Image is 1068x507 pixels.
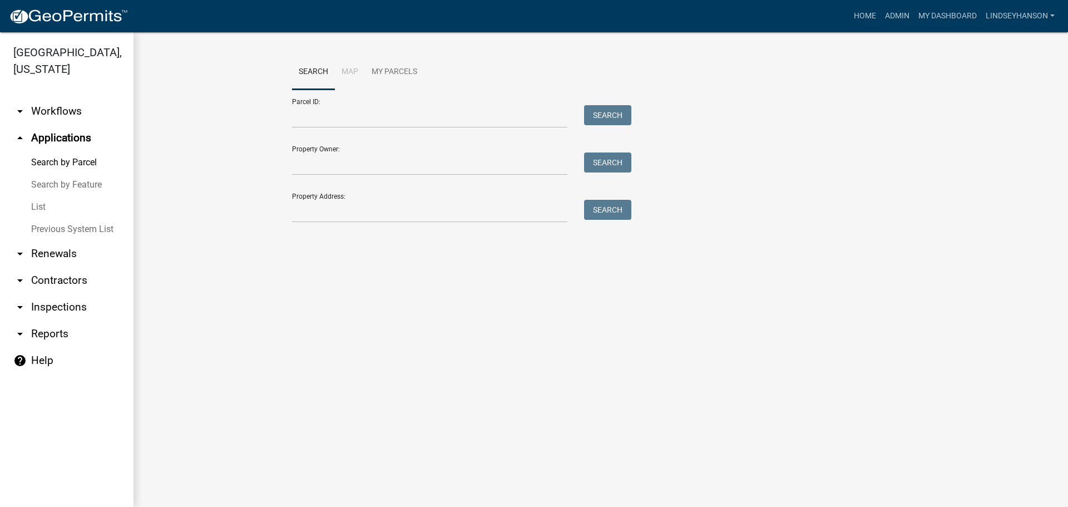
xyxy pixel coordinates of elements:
[881,6,914,27] a: Admin
[13,274,27,287] i: arrow_drop_down
[13,105,27,118] i: arrow_drop_down
[13,354,27,367] i: help
[849,6,881,27] a: Home
[292,55,335,90] a: Search
[584,152,631,173] button: Search
[365,55,424,90] a: My Parcels
[13,327,27,341] i: arrow_drop_down
[584,105,631,125] button: Search
[981,6,1059,27] a: Lindseyhanson
[13,247,27,260] i: arrow_drop_down
[13,301,27,314] i: arrow_drop_down
[914,6,981,27] a: My Dashboard
[13,131,27,145] i: arrow_drop_up
[584,200,631,220] button: Search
